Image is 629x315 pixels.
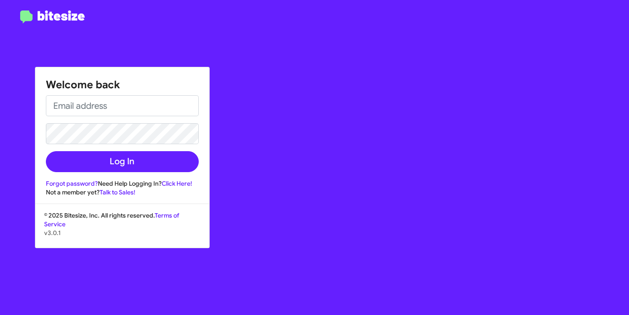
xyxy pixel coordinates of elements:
a: Click Here! [162,180,192,187]
p: v3.0.1 [44,228,200,237]
a: Terms of Service [44,211,179,228]
a: Forgot password? [46,180,98,187]
div: Not a member yet? [46,188,199,197]
button: Log In [46,151,199,172]
a: Talk to Sales! [100,188,135,196]
div: Need Help Logging In? [46,179,199,188]
h1: Welcome back [46,78,199,92]
input: Email address [46,95,199,116]
div: © 2025 Bitesize, Inc. All rights reserved. [35,211,209,248]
